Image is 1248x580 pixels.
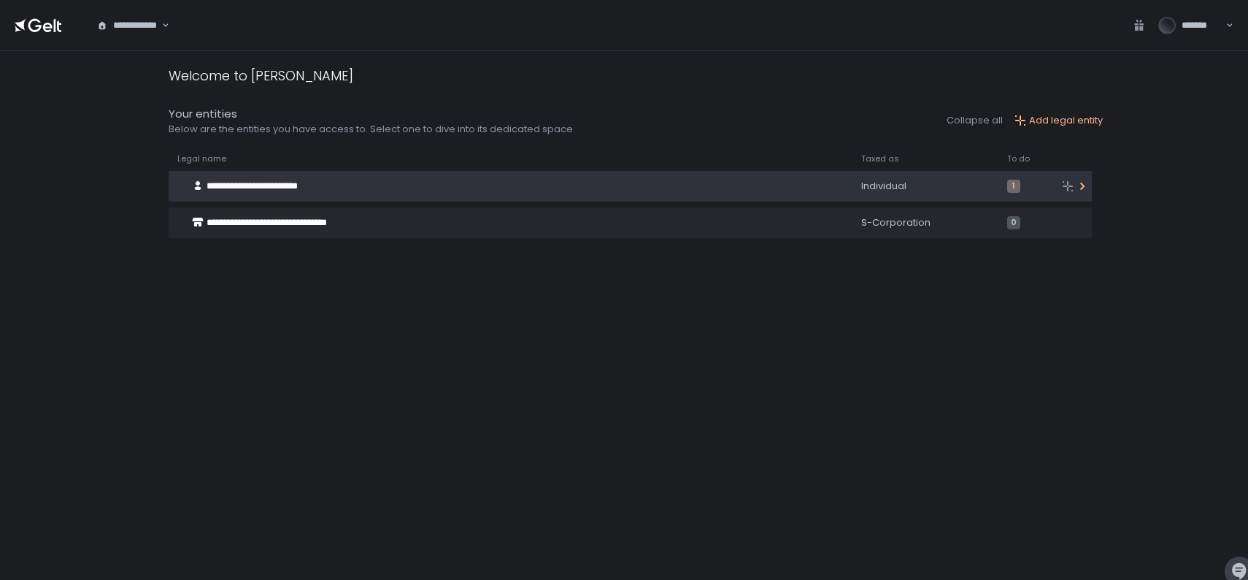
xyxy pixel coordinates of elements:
[1014,114,1103,127] button: Add legal entity
[1007,216,1020,229] span: 0
[177,153,226,164] span: Legal name
[861,180,990,193] div: Individual
[947,114,1003,127] button: Collapse all
[88,10,169,41] div: Search for option
[861,216,990,229] div: S-Corporation
[861,153,899,164] span: Taxed as
[1007,180,1020,193] span: 1
[169,123,575,136] div: Below are the entities you have access to. Select one to dive into its dedicated space.
[1007,153,1030,164] span: To do
[169,66,353,85] div: Welcome to [PERSON_NAME]
[160,18,161,33] input: Search for option
[169,106,575,123] div: Your entities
